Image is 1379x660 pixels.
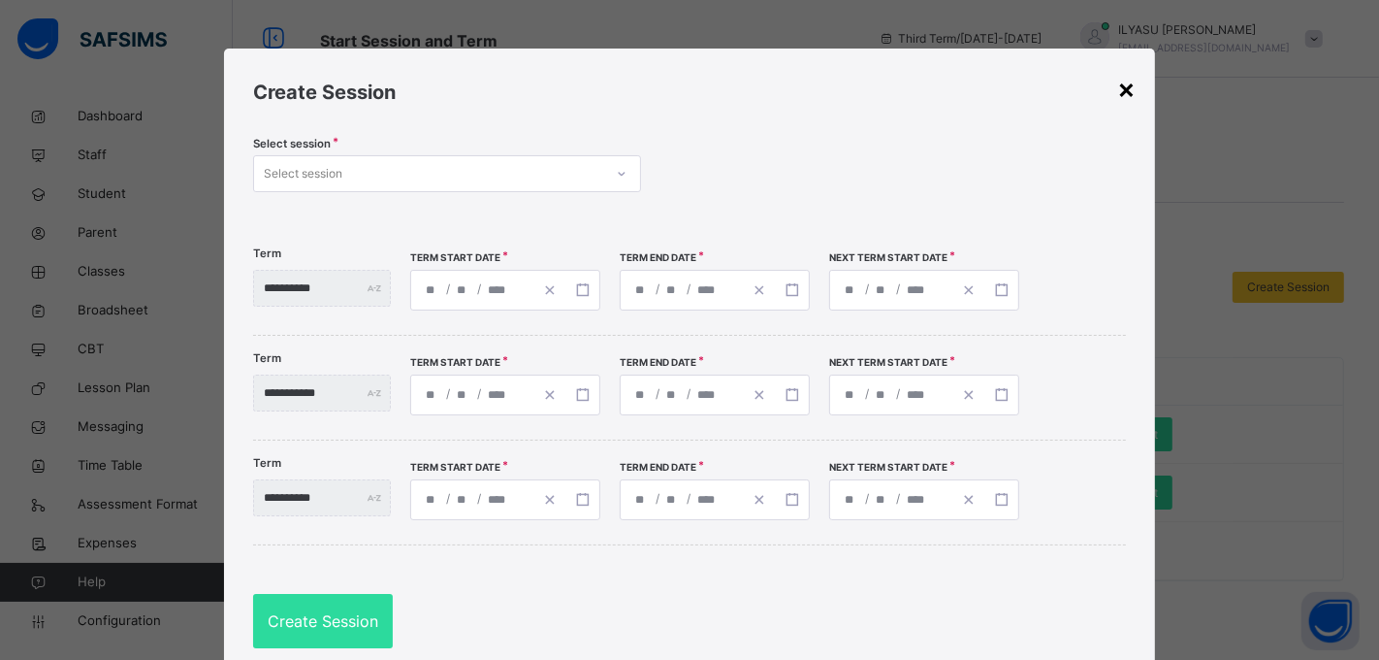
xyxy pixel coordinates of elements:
[444,280,452,297] span: /
[654,280,661,297] span: /
[863,490,871,507] span: /
[829,356,947,368] span: Next Term Start Date
[1117,68,1136,109] div: ×
[264,155,342,192] div: Select session
[894,490,902,507] span: /
[620,356,696,368] span: Term End Date
[894,385,902,402] span: /
[475,385,483,402] span: /
[444,385,452,402] span: /
[620,251,696,263] span: Term End Date
[253,246,281,262] label: Term
[253,455,281,472] label: Term
[444,490,452,507] span: /
[829,461,947,473] span: Next Term Start Date
[410,461,500,473] span: Term Start Date
[475,490,483,507] span: /
[253,81,396,104] span: Create Session
[685,490,692,507] span: /
[253,136,331,152] span: Select session
[894,280,902,297] span: /
[410,356,500,368] span: Term Start Date
[654,490,661,507] span: /
[253,350,281,367] label: Term
[829,251,947,263] span: Next Term Start Date
[654,385,661,402] span: /
[268,610,378,633] span: Create Session
[685,280,692,297] span: /
[410,251,500,263] span: Term Start Date
[475,280,483,297] span: /
[863,280,871,297] span: /
[685,385,692,402] span: /
[620,461,696,473] span: Term End Date
[863,385,871,402] span: /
